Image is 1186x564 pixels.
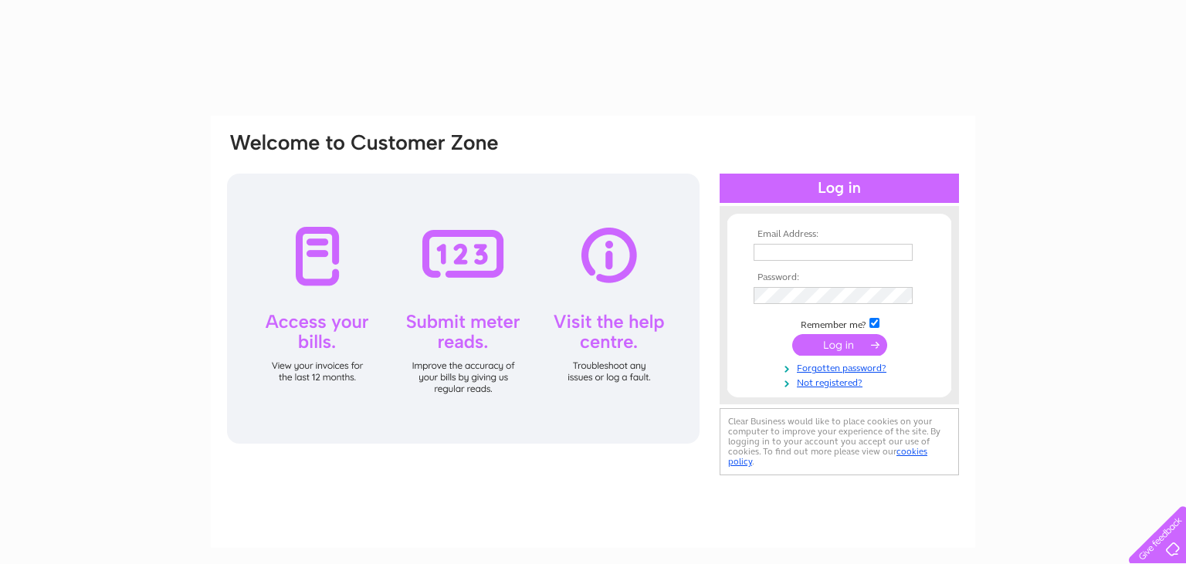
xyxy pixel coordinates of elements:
a: Forgotten password? [754,360,929,374]
td: Remember me? [750,316,929,331]
a: Not registered? [754,374,929,389]
input: Submit [792,334,887,356]
th: Password: [750,272,929,283]
th: Email Address: [750,229,929,240]
a: cookies policy [728,446,927,467]
div: Clear Business would like to place cookies on your computer to improve your experience of the sit... [720,408,959,475]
